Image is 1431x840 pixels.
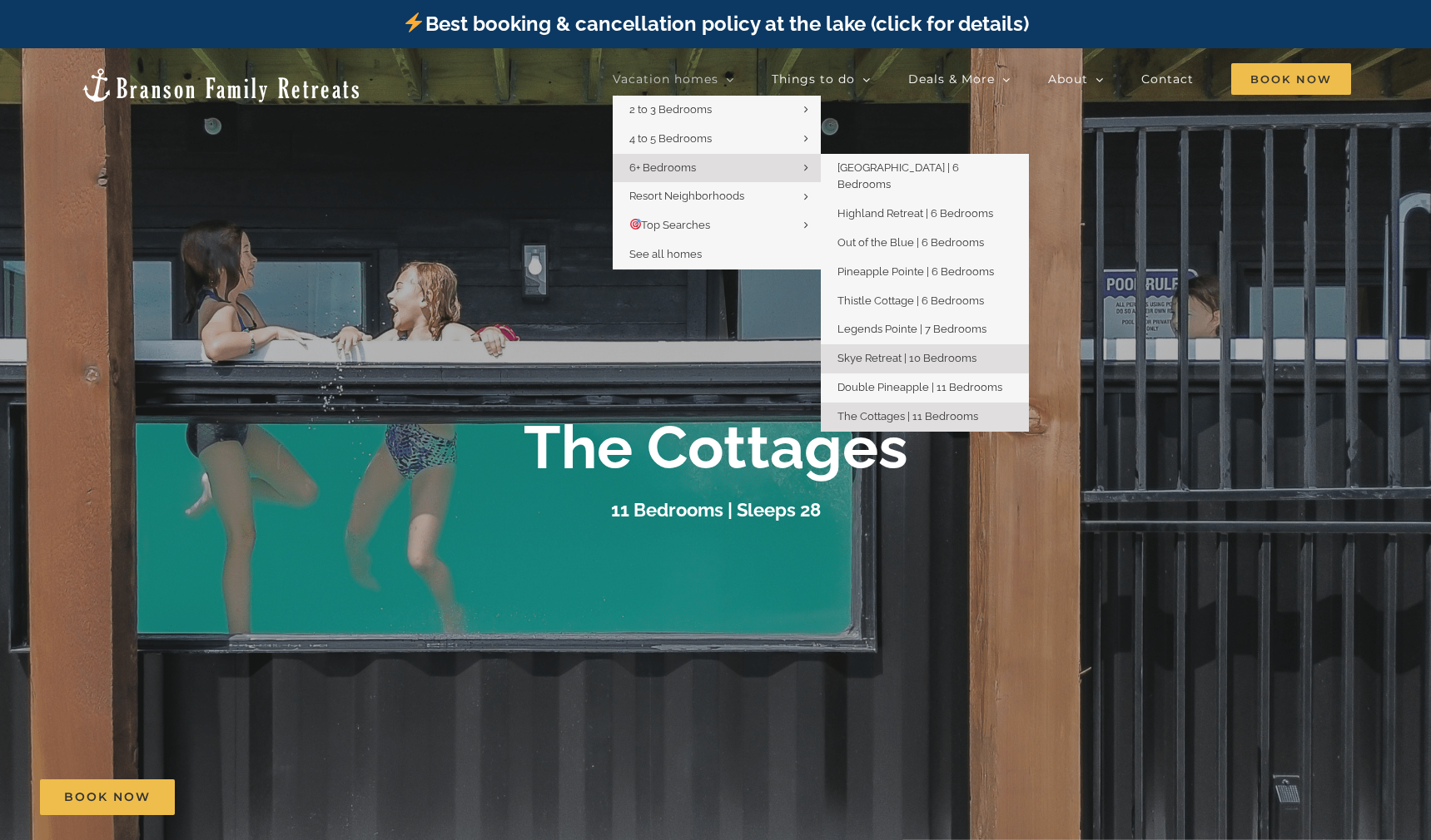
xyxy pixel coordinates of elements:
a: About [1048,62,1104,96]
span: Out of the Blue | 6 Bedrooms [837,236,984,249]
a: Book Now [40,779,175,815]
a: Deals & More [908,62,1011,96]
a: Legends Pointe | 7 Bedrooms [821,315,1029,344]
a: Out of the Blue | 6 Bedrooms [821,229,1029,258]
a: Highland Retreat | 6 Bedrooms [821,200,1029,229]
span: Book Now [1231,63,1351,95]
a: 4 to 5 Bedrooms [613,125,821,154]
b: The Cottages [524,413,908,483]
a: Thistle Cottage | 6 Bedrooms [821,287,1029,316]
a: [GEOGRAPHIC_DATA] | 6 Bedrooms [821,154,1029,200]
img: 🎯 [630,219,641,230]
span: 2 to 3 Bedrooms [629,103,712,116]
span: Vacation homes [613,73,718,85]
img: Branson Family Retreats Logo [80,67,362,104]
a: 2 to 3 Bedrooms [613,96,821,125]
span: See all homes [629,248,702,260]
span: Highland Retreat | 6 Bedrooms [837,207,993,220]
span: Book Now [64,790,151,804]
span: Double Pineapple | 11 Bedrooms [837,381,1002,393]
a: The Cottages | 11 Bedrooms [821,403,1029,432]
span: About [1048,73,1088,85]
a: Skye Retreat | 10 Bedrooms [821,344,1029,373]
a: Vacation homes [613,62,734,96]
a: 6+ Bedrooms [613,154,821,183]
a: Things to do [772,62,871,96]
span: Things to do [772,73,855,85]
span: [GEOGRAPHIC_DATA] | 6 Bedrooms [837,161,959,191]
span: Resort Neighborhoods [629,190,744,202]
span: The Cottages | 11 Bedrooms [837,410,978,422]
span: Legends Pointe | 7 Bedrooms [837,323,986,335]
a: Contact [1141,62,1194,96]
span: Contact [1141,73,1194,85]
span: 6+ Bedrooms [629,161,696,174]
a: Best booking & cancellation policy at the lake (click for details) [402,12,1028,36]
span: 4 to 5 Bedrooms [629,132,712,145]
span: Top Searches [629,219,711,231]
a: 🎯Top Searches [613,211,821,240]
span: Skye Retreat | 10 Bedrooms [837,352,976,364]
span: Deals & More [908,73,995,85]
span: Thistle Cottage | 6 Bedrooms [837,294,984,307]
a: See all homes [613,240,821,269]
a: Double Pineapple | 11 Bedrooms [821,373,1029,403]
span: Pineapple Pointe | 6 Bedrooms [837,265,994,278]
a: Pineapple Pointe | 6 Bedrooms [821,258,1029,287]
a: Resort Neighborhoods [613,182,821,211]
h3: 11 Bedrooms | Sleeps 28 [611,499,821,521]
nav: Main Menu [613,62,1351,96]
img: ⚡️ [404,12,424,32]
